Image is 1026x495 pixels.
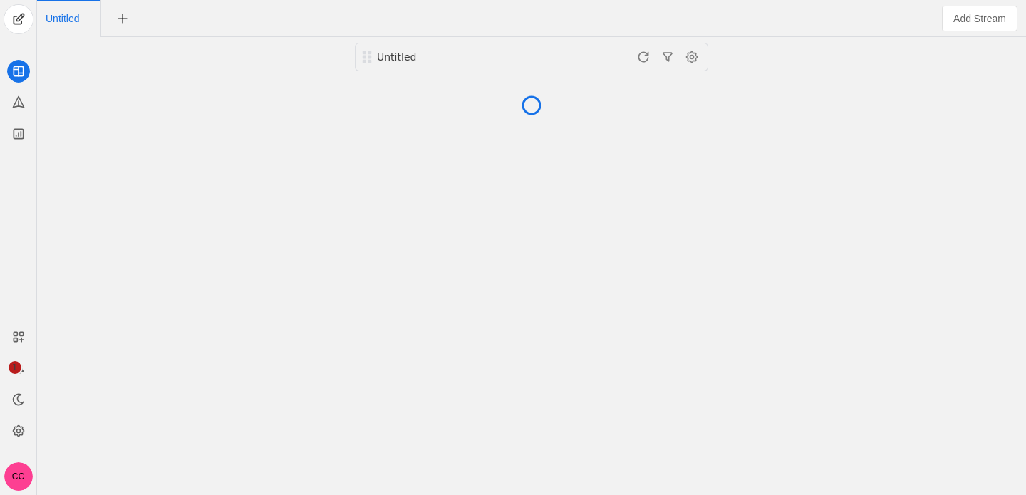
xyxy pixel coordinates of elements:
[4,462,33,491] button: CC
[377,50,546,64] div: Untitled
[953,11,1006,26] span: Add Stream
[110,12,135,24] app-icon-button: New Tab
[46,14,79,24] span: Click to edit name
[942,6,1017,31] button: Add Stream
[9,361,21,374] span: 1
